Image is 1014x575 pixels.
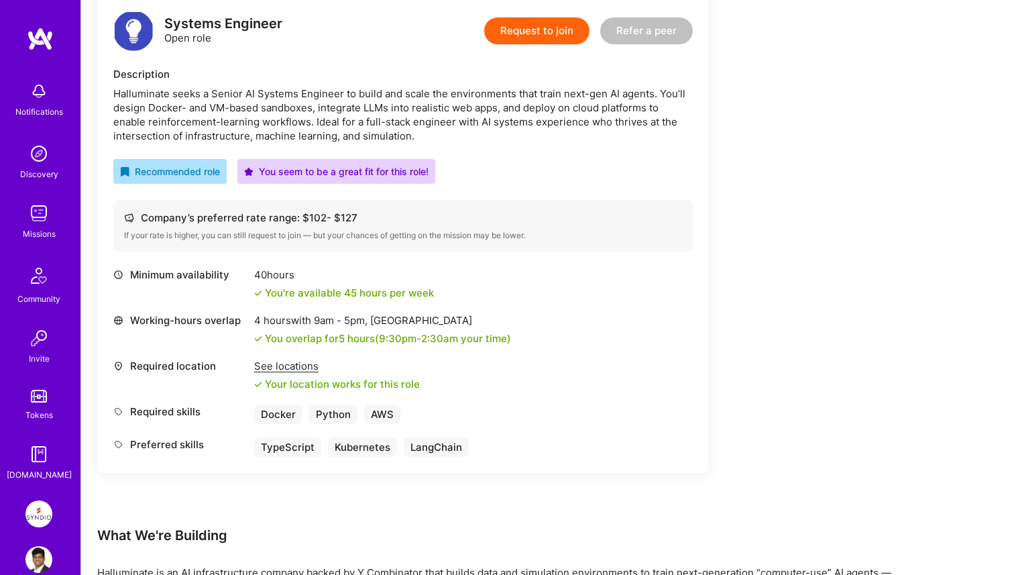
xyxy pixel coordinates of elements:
[113,439,123,450] i: icon Tag
[265,331,511,346] div: You overlap for 5 hours ( your time)
[254,286,434,300] div: You're available 45 hours per week
[25,78,52,105] img: bell
[27,27,54,51] img: logo
[17,292,60,306] div: Community
[20,167,58,181] div: Discovery
[254,437,321,457] div: TypeScript
[22,546,56,573] a: User Avatar
[254,359,420,373] div: See locations
[113,437,247,452] div: Preferred skills
[23,260,55,292] img: Community
[113,270,123,280] i: icon Clock
[484,17,589,44] button: Request to join
[113,405,247,419] div: Required skills
[25,140,52,167] img: discovery
[113,87,693,143] div: Halluminate seeks a Senior AI Systems Engineer to build and scale the environments that train nex...
[113,359,247,373] div: Required location
[309,405,357,424] div: Python
[254,377,420,391] div: Your location works for this role
[25,441,52,468] img: guide book
[22,501,56,527] a: Syndio: Transformation Engine Modernization
[25,501,52,527] img: Syndio: Transformation Engine Modernization
[113,11,154,51] img: logo
[25,200,52,227] img: teamwork
[254,380,262,388] i: icon Check
[113,67,693,81] div: Description
[120,164,220,178] div: Recommended role
[29,352,50,366] div: Invite
[113,313,247,327] div: Working-hours overlap
[113,361,123,371] i: icon Location
[311,314,370,327] span: 9am - 5pm ,
[25,546,52,573] img: User Avatar
[254,268,434,282] div: 40 hours
[254,335,262,343] i: icon Check
[364,405,400,424] div: AWS
[97,527,902,544] div: What We're Building
[124,213,134,223] i: icon Cash
[379,332,458,345] span: 9:30pm - 2:30am
[124,230,682,241] div: If your rate is higher, you can still request to join — but your chances of getting on the missio...
[25,325,52,352] img: Invite
[254,313,511,327] div: 4 hours with [GEOGRAPHIC_DATA]
[164,17,282,45] div: Open role
[328,437,397,457] div: Kubernetes
[244,164,429,178] div: You seem to be a great fit for this role!
[404,437,469,457] div: LangChain
[164,17,282,31] div: Systems Engineer
[124,211,682,225] div: Company’s preferred rate range: $ 102 - $ 127
[113,315,123,325] i: icon World
[15,105,63,119] div: Notifications
[113,407,123,417] i: icon Tag
[113,268,247,282] div: Minimum availability
[7,468,72,482] div: [DOMAIN_NAME]
[31,390,47,403] img: tokens
[23,227,56,241] div: Missions
[120,167,129,176] i: icon RecommendedBadge
[254,405,302,424] div: Docker
[600,17,693,44] button: Refer a peer
[25,408,53,422] div: Tokens
[244,167,253,176] i: icon PurpleStar
[254,289,262,297] i: icon Check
